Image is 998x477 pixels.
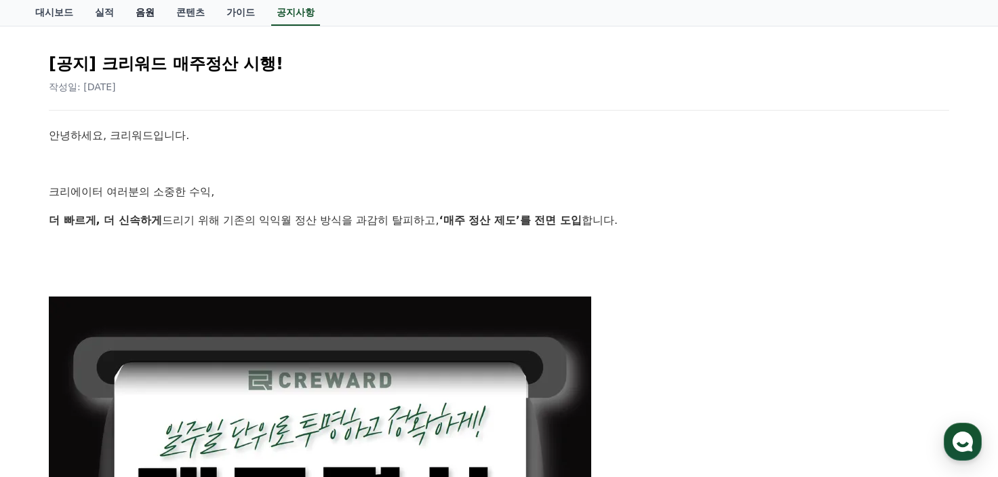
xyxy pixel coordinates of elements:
strong: ‘매주 정산 제도’를 전면 도입 [439,214,581,227]
h2: [공지] 크리워드 매주정산 시행! [49,53,949,75]
a: 설정 [175,364,260,398]
span: 홈 [43,385,51,396]
a: 대화 [89,364,175,398]
span: 대화 [124,385,140,396]
p: 안녕하세요, 크리워드입니다. [49,127,949,145]
p: 크리에이터 여러분의 소중한 수익, [49,183,949,201]
a: 홈 [4,364,89,398]
strong: 더 빠르게, 더 신속하게 [49,214,162,227]
span: 설정 [209,385,226,396]
p: 드리기 위해 기존의 익익월 정산 방식을 과감히 탈피하고, 합니다. [49,212,949,229]
span: 작성일: [DATE] [49,81,116,92]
